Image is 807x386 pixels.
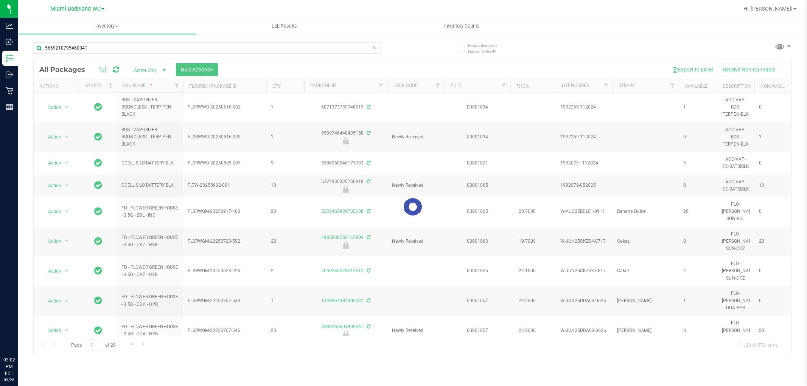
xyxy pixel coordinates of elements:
[6,71,13,78] inline-svg: Outbound
[372,42,377,52] span: Clear
[3,377,15,383] p: 09/26
[6,38,13,46] inline-svg: Inbound
[50,6,101,12] span: Miami Dadeland WC
[743,6,793,12] span: Hi, [PERSON_NAME]!
[3,357,15,377] p: 03:02 PM EDT
[18,18,196,34] a: Inventory
[8,326,30,348] iframe: Resource center
[434,23,490,29] span: Inventory Counts
[261,23,307,29] span: Lab Results
[6,22,13,29] inline-svg: Analytics
[6,87,13,95] inline-svg: Retail
[468,43,506,54] span: Include items not tagged for facility
[33,42,381,54] input: Search Package ID, Item Name, SKU, Lot or Part Number...
[196,18,373,34] a: Lab Results
[18,23,196,29] span: Inventory
[373,18,550,34] a: Inventory Counts
[6,54,13,62] inline-svg: Inventory
[6,103,13,111] inline-svg: Reports
[22,324,31,333] iframe: Resource center unread badge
